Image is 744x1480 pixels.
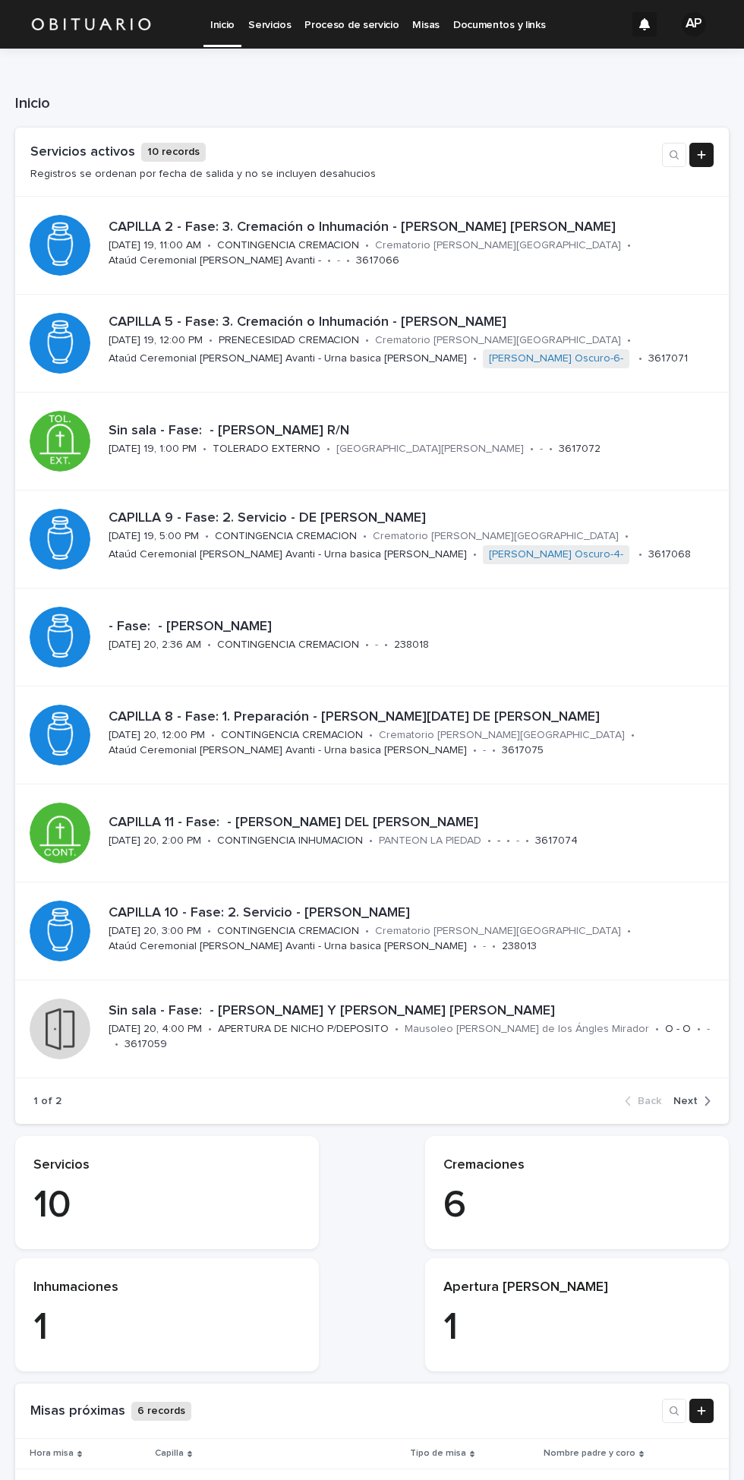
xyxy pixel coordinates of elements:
p: • [369,729,373,742]
p: 6 [443,1183,711,1229]
p: • [525,835,529,847]
p: Apertura [PERSON_NAME] [443,1280,711,1296]
p: - [483,940,486,953]
p: 10 [33,1183,301,1229]
button: Back [625,1094,667,1108]
span: Next [673,1096,698,1106]
p: • [655,1023,659,1036]
p: Crematorio [PERSON_NAME][GEOGRAPHIC_DATA] [373,530,619,543]
p: Registros se ordenan por fecha de salida y no se incluyen desahucios [30,168,376,181]
p: • [631,729,635,742]
p: CONTINGENCIA CREMACION [217,639,359,652]
p: [DATE] 20, 3:00 PM [109,925,201,938]
p: 1 [443,1305,711,1351]
p: 238013 [502,940,537,953]
p: CAPILLA 2 - Fase: 3. Cremación o Inhumación - [PERSON_NAME] [PERSON_NAME] [109,219,711,236]
p: - Fase: - [PERSON_NAME] [109,619,592,636]
p: Capilla [155,1445,184,1462]
p: • [638,548,642,561]
p: • [365,334,369,347]
p: • [205,530,209,543]
p: 3617074 [535,835,578,847]
p: Servicios [33,1157,301,1174]
p: • [638,352,642,365]
a: Sin sala - Fase: - [PERSON_NAME] Y [PERSON_NAME] [PERSON_NAME][DATE] 20, 4:00 PM•APERTURA DE NICH... [15,980,729,1078]
a: Misas próximas [30,1404,125,1418]
a: CAPILLA 2 - Fase: 3. Cremación o Inhumación - [PERSON_NAME] [PERSON_NAME][DATE] 19, 11:00 AM•CONT... [15,197,729,295]
p: [DATE] 19, 1:00 PM [109,443,197,456]
p: Crematorio [PERSON_NAME][GEOGRAPHIC_DATA] [375,925,621,938]
p: 3617068 [648,548,691,561]
p: • [492,940,496,953]
p: CONTINGENCIA INHUMACION [217,835,363,847]
button: Next [667,1094,711,1108]
p: 10 records [141,143,206,162]
p: • [115,1038,118,1051]
p: PANTEON LA PIEDAD [379,835,481,847]
p: Crematorio [PERSON_NAME][GEOGRAPHIC_DATA] [379,729,625,742]
p: • [365,639,369,652]
p: • [697,1023,701,1036]
p: - [540,443,543,456]
p: • [369,835,373,847]
p: Mausoleo [PERSON_NAME] de los Ángles Mirador [405,1023,649,1036]
p: • [549,443,553,456]
p: • [384,639,388,652]
p: • [327,254,331,267]
p: Tipo de misa [410,1445,466,1462]
p: Ataúd Ceremonial [PERSON_NAME] Avanti - Urna basica [PERSON_NAME] [109,744,467,757]
p: • [363,530,367,543]
p: • [209,334,213,347]
img: HUM7g2VNRLqGMmR9WVqf [30,9,152,39]
p: • [211,729,215,742]
p: [GEOGRAPHIC_DATA][PERSON_NAME] [336,443,524,456]
p: • [625,530,629,543]
a: CAPILLA 5 - Fase: 3. Cremación o Inhumación - [PERSON_NAME][DATE] 19, 12:00 PM•PRENECESIDAD CREMA... [15,295,729,393]
p: CONTINGENCIA CREMACION [221,729,363,742]
p: Ataúd Ceremonial [PERSON_NAME] Avanti - Urna basica [PERSON_NAME] [109,548,467,561]
p: • [207,639,211,652]
a: CAPILLA 10 - Fase: 2. Servicio - [PERSON_NAME][DATE] 20, 3:00 PM•CONTINGENCIA CREMACION•Crematori... [15,882,729,980]
p: • [487,835,491,847]
p: - [375,639,378,652]
p: - [707,1023,710,1036]
p: • [365,239,369,252]
p: 6 records [131,1402,191,1421]
p: Nombre padre y coro [544,1445,635,1462]
p: [DATE] 19, 5:00 PM [109,530,199,543]
p: [DATE] 19, 12:00 PM [109,334,203,347]
p: • [627,925,631,938]
p: • [207,835,211,847]
a: - Fase: - [PERSON_NAME][DATE] 20, 2:36 AM•CONTINGENCIA CREMACION•-•238018 [15,589,729,686]
span: Back [638,1096,661,1106]
a: Sin sala - Fase: - [PERSON_NAME] R/N[DATE] 19, 1:00 PM•TOLERADO EXTERNO•[GEOGRAPHIC_DATA][PERSON_... [15,393,729,491]
p: 3617071 [648,352,688,365]
p: 3617072 [559,443,601,456]
p: • [473,548,477,561]
p: 3617075 [502,744,544,757]
a: Add new record [689,143,714,167]
h1: Inicio [15,94,729,112]
p: • [207,925,211,938]
p: 3617059 [125,1038,167,1051]
p: Crematorio [PERSON_NAME][GEOGRAPHIC_DATA] [375,334,621,347]
p: CONTINGENCIA CREMACION [217,925,359,938]
p: CONTINGENCIA CREMACION [217,239,359,252]
p: • [203,443,206,456]
p: TOLERADO EXTERNO [213,443,320,456]
p: - [337,254,340,267]
div: AP [682,12,706,36]
p: Ataúd Ceremonial [PERSON_NAME] Avanti - Urna basica [PERSON_NAME] [109,352,467,365]
p: CONTINGENCIA CREMACION [215,530,357,543]
a: CAPILLA 11 - Fase: - [PERSON_NAME] DEL [PERSON_NAME][DATE] 20, 2:00 PM•CONTINGENCIA INHUMACION•PA... [15,784,729,882]
p: Ataúd Ceremonial [PERSON_NAME] Avanti - Urna basica [PERSON_NAME] [109,940,467,953]
p: APERTURA DE NICHO P/DEPOSITO [218,1023,389,1036]
p: • [473,940,477,953]
p: 1 of 2 [33,1095,61,1108]
p: • [627,334,631,347]
p: Cremaciones [443,1157,711,1174]
p: • [627,239,631,252]
p: CAPILLA 11 - Fase: - [PERSON_NAME] DEL [PERSON_NAME] [109,815,711,832]
p: Ataúd Ceremonial [PERSON_NAME] Avanti - [109,254,321,267]
p: Inhumaciones [33,1280,301,1296]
